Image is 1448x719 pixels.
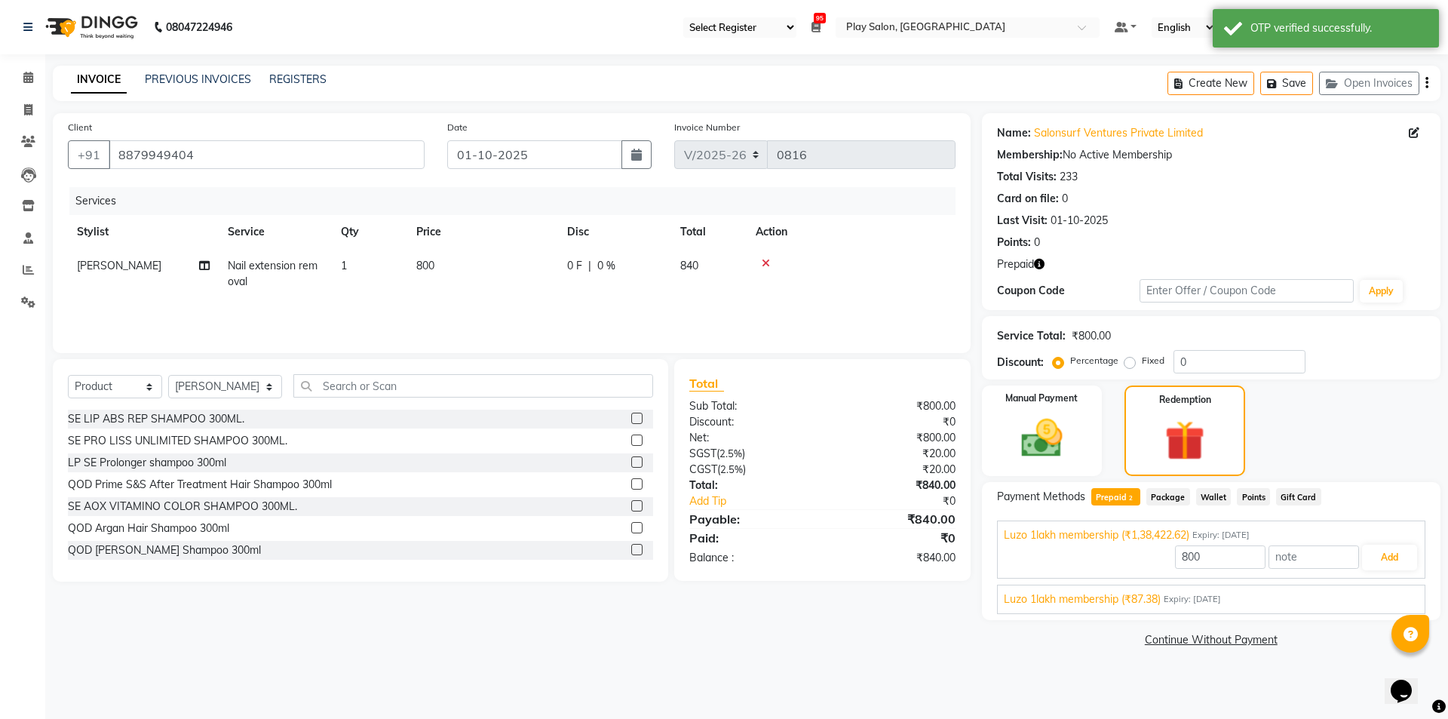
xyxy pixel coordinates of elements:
div: Name: [997,125,1031,141]
button: Apply [1360,280,1403,303]
input: Search or Scan [293,374,653,398]
button: Open Invoices [1319,72,1419,95]
th: Disc [558,215,671,249]
div: ₹800.00 [822,398,966,414]
span: 2.5% [719,447,742,459]
th: Total [671,215,747,249]
div: QOD Argan Hair Shampoo 300ml [68,521,229,536]
label: Client [68,121,92,134]
input: Search by Name/Mobile/Email/Code [109,140,425,169]
div: LP SE Prolonger shampoo 300ml [68,455,226,471]
div: QOD Prime S&S After Treatment Hair Shampoo 300ml [68,477,332,493]
th: Action [747,215,956,249]
a: Continue Without Payment [985,632,1437,648]
span: Luzo 1lakh membership (₹1,38,422.62) [1004,527,1189,543]
div: 01-10-2025 [1051,213,1108,229]
a: INVOICE [71,66,127,94]
div: Net: [678,430,822,446]
div: Discount: [997,355,1044,370]
div: ( ) [678,462,822,478]
input: note [1269,545,1359,569]
input: Enter Offer / Coupon Code [1140,279,1354,303]
div: SE LIP ABS REP SHAMPOO 300ML. [68,411,244,427]
span: 0 F [567,258,582,274]
div: Card on file: [997,191,1059,207]
span: CGST [689,462,717,476]
span: SGST [689,447,716,460]
button: Add [1362,545,1417,570]
button: Create New [1167,72,1254,95]
a: PREVIOUS INVOICES [145,72,251,86]
a: Add Tip [678,493,846,509]
div: OTP verified successfully. [1250,20,1428,36]
div: No Active Membership [997,147,1425,163]
span: 840 [680,259,698,272]
a: Salonsurf Ventures Private Limited [1034,125,1203,141]
span: 1 [341,259,347,272]
label: Date [447,121,468,134]
span: Expiry: [DATE] [1192,529,1250,542]
th: Qty [332,215,407,249]
img: _cash.svg [1008,414,1076,462]
div: Discount: [678,414,822,430]
label: Invoice Number [674,121,740,134]
div: Coupon Code [997,283,1140,299]
th: Service [219,215,332,249]
b: 08047224946 [166,6,232,48]
div: ( ) [678,446,822,462]
div: 0 [1034,235,1040,250]
span: Luzo 1lakh membership (₹87.38) [1004,591,1161,607]
div: Last Visit: [997,213,1048,229]
div: Points: [997,235,1031,250]
div: ₹800.00 [1072,328,1111,344]
img: _gift.svg [1152,416,1218,466]
div: Total: [678,478,822,493]
div: Membership: [997,147,1063,163]
span: Prepaid [1091,488,1140,505]
span: Nail extension removal [228,259,318,288]
span: Payment Methods [997,489,1085,505]
div: ₹840.00 [822,478,966,493]
th: Price [407,215,558,249]
div: Balance : [678,550,822,566]
div: Services [69,187,967,215]
span: Wallet [1196,488,1232,505]
div: ₹840.00 [822,510,966,528]
div: SE AOX VITAMINO COLOR SHAMPOO 300ML. [68,499,297,515]
div: ₹0 [846,493,966,509]
a: REGISTERS [269,72,327,86]
span: 0 % [597,258,615,274]
div: 0 [1062,191,1068,207]
div: Service Total: [997,328,1066,344]
div: SE PRO LISS UNLIMITED SHAMPOO 300ML. [68,433,287,449]
button: Save [1260,72,1313,95]
div: ₹0 [822,414,966,430]
div: Total Visits: [997,169,1057,185]
div: ₹20.00 [822,462,966,478]
span: [PERSON_NAME] [77,259,161,272]
img: logo [38,6,142,48]
label: Manual Payment [1005,392,1078,405]
div: QOD [PERSON_NAME] Shampoo 300ml [68,542,261,558]
span: 2 [1127,494,1135,503]
div: ₹20.00 [822,446,966,462]
input: Amount [1175,545,1265,569]
div: ₹840.00 [822,550,966,566]
span: Package [1146,488,1190,505]
label: Redemption [1159,393,1211,407]
span: Expiry: [DATE] [1164,593,1221,606]
span: Total [689,376,724,392]
div: Paid: [678,529,822,547]
div: Payable: [678,510,822,528]
div: ₹800.00 [822,430,966,446]
div: 233 [1060,169,1078,185]
span: Points [1237,488,1270,505]
div: ₹0 [822,529,966,547]
span: | [588,258,591,274]
iframe: chat widget [1385,659,1433,704]
span: 95 [814,13,826,23]
button: +91 [68,140,110,169]
th: Stylist [68,215,219,249]
div: Sub Total: [678,398,822,414]
span: Prepaid [997,257,1034,272]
